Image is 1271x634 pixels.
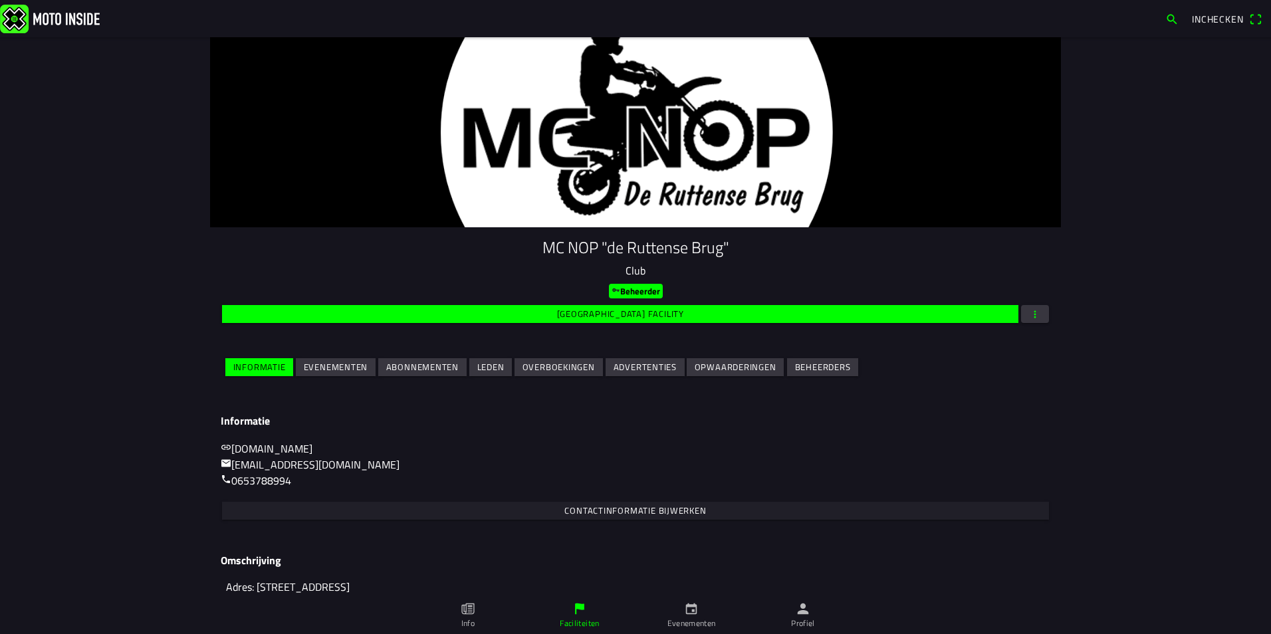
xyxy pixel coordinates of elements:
[1192,12,1244,26] span: Inchecken
[221,474,231,484] ion-icon: call
[221,263,1050,278] p: Club
[222,305,1018,323] ion-button: [GEOGRAPHIC_DATA] facility
[687,358,784,376] ion-button: Opwaarderingen
[572,601,587,616] ion-icon: flag
[791,617,815,629] ion-label: Profiel
[609,284,663,298] ion-badge: Beheerder
[296,358,376,376] ion-button: Evenementen
[461,617,475,629] ion-label: Info
[221,415,1050,427] h3: Informatie
[796,601,810,616] ion-icon: person
[1159,7,1185,30] a: search
[378,358,467,376] ion-button: Abonnementen
[221,458,231,469] ion-icon: mail
[221,572,1050,618] textarea: Adres: [STREET_ADDRESS] Openingstijden baan: Woensdag: 17:00 - 21.00 uur Zaterdag: 13:00 - 17:00 ...
[461,601,475,616] ion-icon: paper
[1185,7,1268,30] a: Incheckenqr scanner
[612,286,620,294] ion-icon: key
[221,554,1050,567] h3: Omschrijving
[222,502,1049,520] ion-button: Contactinformatie bijwerken
[684,601,699,616] ion-icon: calendar
[221,441,312,457] a: link[DOMAIN_NAME]
[221,238,1050,257] h1: MC NOP "de Ruttense Brug"
[560,617,599,629] ion-label: Faciliteiten
[225,358,293,376] ion-button: Informatie
[221,473,291,488] a: call0653788994
[469,358,512,376] ion-button: Leden
[221,442,231,453] ion-icon: link
[221,457,400,473] a: mail[EMAIL_ADDRESS][DOMAIN_NAME]
[667,617,716,629] ion-label: Evenementen
[515,358,603,376] ion-button: Overboekingen
[606,358,685,376] ion-button: Advertenties
[787,358,858,376] ion-button: Beheerders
